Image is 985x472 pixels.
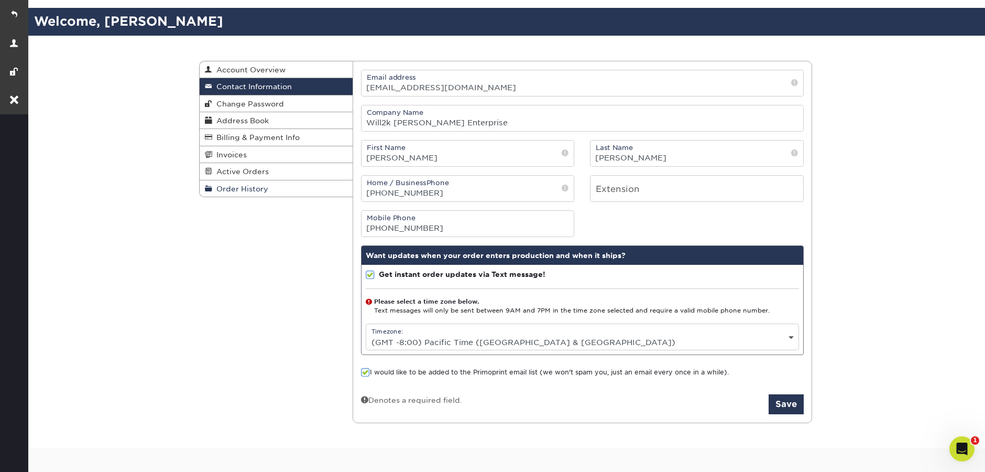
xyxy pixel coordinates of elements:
[26,12,985,31] h2: Welcome, [PERSON_NAME]
[200,163,353,180] a: Active Orders
[212,116,269,125] span: Address Book
[361,394,462,405] div: Denotes a required field.
[3,440,89,468] iframe: Google Customer Reviews
[212,151,247,159] span: Invoices
[379,270,545,278] strong: Get instant order updates via Text message!
[212,133,300,142] span: Billing & Payment Info
[200,180,353,197] a: Order History
[769,394,804,414] button: Save
[212,66,286,74] span: Account Overview
[200,78,353,95] a: Contact Information
[200,95,353,112] a: Change Password
[212,185,268,193] span: Order History
[200,129,353,146] a: Billing & Payment Info
[971,436,979,445] span: 1
[366,297,800,316] div: Text messages will only be sent between 9AM and 7PM in the time zone selected and require a valid...
[212,82,292,91] span: Contact Information
[200,146,353,163] a: Invoices
[374,298,479,305] strong: Please select a time zone below.
[361,368,729,378] label: I would like to be added to the Primoprint email list (we won't spam you, just an email every onc...
[212,100,284,108] span: Change Password
[949,436,975,462] iframe: Intercom live chat
[362,246,804,265] div: Want updates when your order enters production and when it ships?
[200,61,353,78] a: Account Overview
[200,112,353,129] a: Address Book
[212,167,269,176] span: Active Orders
